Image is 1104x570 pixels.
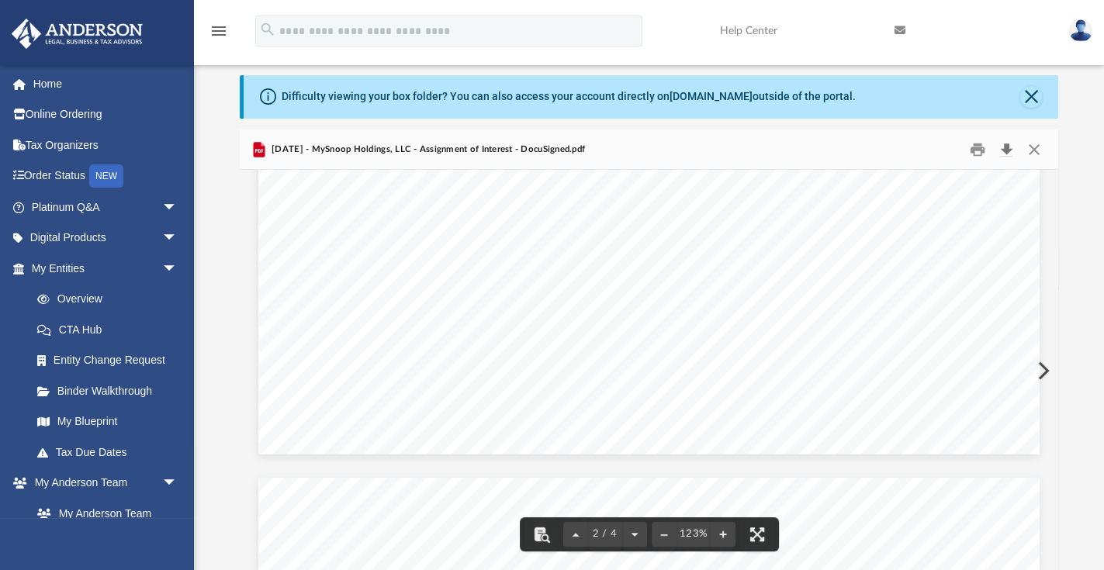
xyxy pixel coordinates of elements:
[209,29,228,40] a: menu
[11,253,201,284] a: My Entitiesarrow_drop_down
[524,517,559,551] button: Toggle findbar
[240,170,1059,570] div: Document Viewer
[22,437,201,468] a: Tax Due Dates
[588,529,622,539] span: 2 / 4
[443,375,455,389] span: of
[740,517,774,551] button: Enter fullscreen
[11,130,201,161] a: Tax Organizers
[11,468,193,499] a: My Anderson Teamarrow_drop_down
[430,391,438,405] span: 4
[373,375,440,389] span: Assignment
[11,99,201,130] a: Online Ordering
[588,517,622,551] button: 2 / 4
[414,391,426,405] span: of
[962,137,993,161] button: Print
[11,192,201,223] a: Platinum Q&Aarrow_drop_down
[22,498,185,529] a: My Anderson Team
[670,90,753,102] a: [DOMAIN_NAME]
[22,284,201,315] a: Overview
[677,529,711,539] div: Current zoom level
[531,375,573,389] span: Interest
[282,88,856,105] div: Difficulty viewing your box folder? You can also access your account directly on outside of the p...
[1069,19,1092,42] img: User Pic
[22,345,201,376] a: Entity Change Request
[162,223,193,254] span: arrow_drop_down
[89,164,123,188] div: NEW
[22,406,193,437] a: My Blueprint
[11,223,201,254] a: Digital Productsarrow_drop_down
[268,143,585,157] span: [DATE] - MySnoop Holdings, LLC - Assignment of Interest - DocuSigned.pdf
[992,137,1020,161] button: Download
[563,517,588,551] button: Previous page
[1020,137,1048,161] button: Close
[11,161,201,192] a: Order StatusNEW
[373,391,400,405] span: Page
[1025,349,1059,392] button: Next File
[11,68,201,99] a: Home
[7,19,147,49] img: Anderson Advisors Platinum Portal
[711,517,735,551] button: Zoom in
[1020,86,1042,108] button: Close
[652,517,677,551] button: Zoom out
[259,21,276,38] i: search
[162,253,193,285] span: arrow_drop_down
[280,492,594,502] span: Docusign Envelope ID: 05148EF6-0E0B-4FC2-85A3-FF73A7B8B424
[162,468,193,499] span: arrow_drop_down
[22,375,201,406] a: Binder Walkthrough
[458,375,528,389] span: Membership
[240,170,1059,570] div: File preview
[162,192,193,223] span: arrow_drop_down
[209,22,228,40] i: menu
[404,391,412,405] span: 2
[622,517,647,551] button: Next page
[22,314,201,345] a: CTA Hub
